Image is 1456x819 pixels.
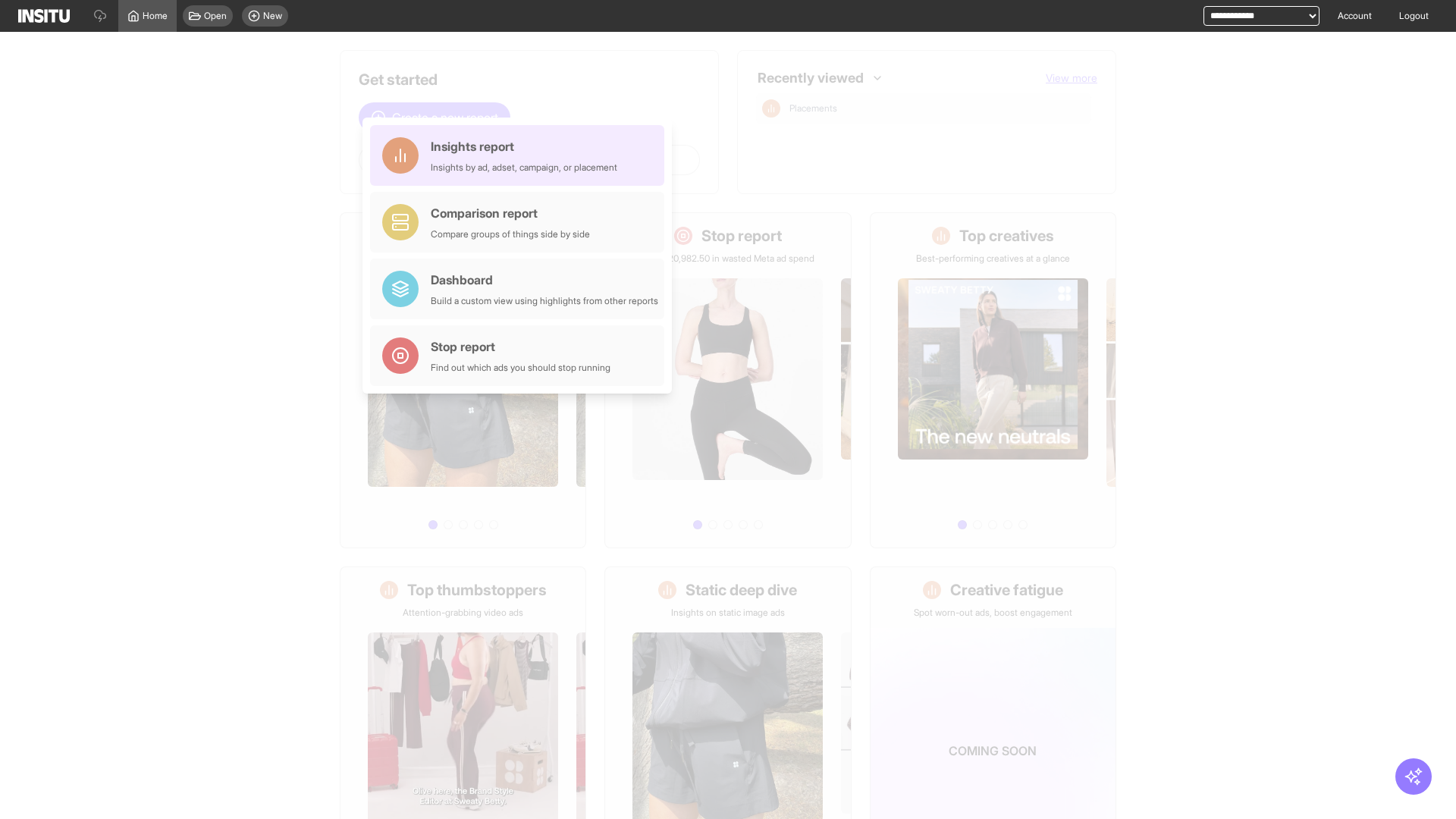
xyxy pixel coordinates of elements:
[431,162,617,174] div: Insights by ad, adset, campaign, or placement
[431,228,590,240] div: Compare groups of things side by side
[263,10,282,22] span: New
[431,271,658,289] div: Dashboard
[431,137,617,155] div: Insights report
[18,9,70,23] img: Logo
[431,362,610,374] div: Find out which ads you should stop running
[431,204,590,222] div: Comparison report
[431,295,658,307] div: Build a custom view using highlights from other reports
[143,10,168,22] span: Home
[204,10,227,22] span: Open
[431,337,610,356] div: Stop report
